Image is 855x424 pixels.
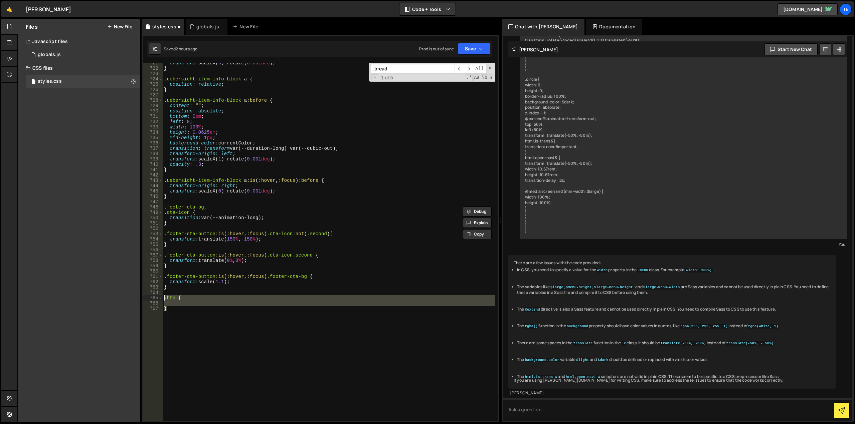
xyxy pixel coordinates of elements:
code: $large [550,285,564,290]
li: The variables like , , , and are Sass variables and cannot be used directly in plain CSS. You nee... [517,284,830,296]
div: 761 [143,274,163,279]
span: RegExp Search [466,74,473,81]
h2: Files [26,23,38,30]
button: Code + Tools [399,3,456,15]
div: 730 [143,108,163,114]
code: $dark [597,358,609,362]
button: Copy [463,229,492,239]
div: globals.js [38,52,61,58]
div: 752 [143,226,163,231]
code: .menu [637,268,649,273]
code: background [566,324,589,329]
div: 766 [143,301,163,306]
div: 732 [143,119,163,124]
button: New File [107,24,132,29]
div: 751 [143,221,163,226]
div: Saved [164,46,198,52]
div: 762 [143,279,163,285]
div: [PERSON_NAME] [510,390,834,396]
li: In CSS, you need to specify a value for the property in the class. For example, . [517,267,830,273]
div: 763 [143,285,163,290]
li: The function in the property should have color values in quotes, like instead of . [517,323,830,329]
div: 721 [143,60,163,66]
code: .x [621,341,627,346]
div: 759 [143,263,163,269]
div: globals.js [196,23,219,30]
span: Toggle Replace mode [371,74,378,80]
div: 755 [143,242,163,247]
div: 2 hours ago [176,46,198,52]
div: 733 [143,124,163,130]
div: 726 [143,87,163,92]
div: 760 [143,269,163,274]
div: 753 [143,231,163,237]
a: 🤙 [1,1,18,17]
div: 742 [143,172,163,178]
div: Chat with [PERSON_NAME] [502,19,584,35]
div: 746 [143,194,163,199]
button: Start new chat [764,43,818,55]
div: 749 [143,210,163,215]
div: 747 [143,199,163,204]
span: Alt-Enter [473,64,486,74]
span: ​ [455,64,464,74]
div: 728 [143,98,163,103]
div: 740 [143,162,163,167]
span: ​ [464,64,473,74]
div: styles.css [152,23,176,30]
div: 739 [143,156,163,162]
div: 722 [143,66,163,71]
div: 724 [143,76,163,82]
code: rgba() [524,324,538,329]
span: 1 of 5 [378,75,396,80]
code: background-color [524,358,560,362]
div: 765 [143,295,163,301]
code: html.is-trans & [524,375,558,379]
code: translate(-50%, - 50%) [725,341,774,346]
div: 725 [143,82,163,87]
div: [PERSON_NAME] [26,5,71,13]
a: Te [840,3,852,15]
code: $large-menu-height [593,285,634,290]
div: 737 [143,146,163,151]
div: 743 [143,178,163,183]
code: translate(-50%, -50%) [660,341,707,346]
div: 736 [143,140,163,146]
li: The variable and should be defined or replaced with valid color values. [517,357,830,363]
div: CSS files [18,61,140,75]
code: html.open-navi & [565,375,601,379]
a: [DOMAIN_NAME] [778,3,838,15]
li: The directive is also a Sass feature and cannot be used directly in plain CSS. You need to compil... [517,307,830,312]
code: @extend [524,307,540,312]
div: 754 [143,237,163,242]
div: styles.css [38,78,62,84]
div: 745 [143,188,163,194]
span: CaseSensitive Search [473,74,480,81]
li: The and selectors are not valid in plain CSS. These seem to be specific to a CSS preprocessor lik... [517,374,830,380]
span: Whole Word Search [481,74,488,81]
div: 729 [143,103,163,108]
div: 16160/43434.js [26,48,140,61]
div: 723 [143,71,163,76]
div: 735 [143,135,163,140]
div: There are a few issues with the code provided: If you are using [PERSON_NAME][DOMAIN_NAME] for wr... [508,255,836,389]
div: Prod is out of sync [419,46,454,52]
div: 748 [143,204,163,210]
span: Search In Selection [489,74,493,81]
code: $light [575,358,590,362]
code: rgba(white, 1) [747,324,779,329]
input: Search for [371,64,455,74]
code: $large-menu-width [643,285,681,290]
div: You [521,241,845,248]
div: 727 [143,92,163,98]
li: There are some spaces in the function in the class. It should be instead of . [517,340,830,346]
code: rgba(255, 255, 255, 1) [680,324,728,329]
div: 758 [143,258,163,263]
code: width [596,268,608,273]
code: width: 100%; [685,268,713,273]
div: Documentation [586,19,642,35]
div: Javascript files [18,35,140,48]
div: 756 [143,247,163,253]
div: 731 [143,114,163,119]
